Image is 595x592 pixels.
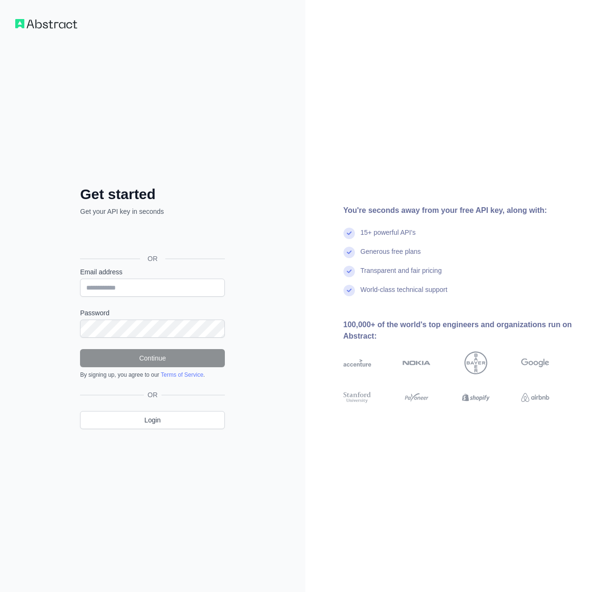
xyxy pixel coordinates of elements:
[80,186,225,203] h2: Get started
[75,227,228,248] iframe: Bouton "Se connecter avec Google"
[521,351,549,374] img: google
[521,391,549,404] img: airbnb
[80,411,225,429] a: Login
[343,285,355,296] img: check mark
[80,349,225,367] button: Continue
[80,371,225,379] div: By signing up, you agree to our .
[80,207,225,216] p: Get your API key in seconds
[361,228,416,247] div: 15+ powerful API's
[144,390,161,400] span: OR
[80,267,225,277] label: Email address
[403,391,431,404] img: payoneer
[343,266,355,277] img: check mark
[140,254,165,263] span: OR
[361,247,421,266] div: Generous free plans
[462,391,490,404] img: shopify
[343,391,372,404] img: stanford university
[15,19,77,29] img: Workflow
[361,266,442,285] div: Transparent and fair pricing
[80,308,225,318] label: Password
[343,351,372,374] img: accenture
[343,205,580,216] div: You're seconds away from your free API key, along with:
[403,351,431,374] img: nokia
[343,319,580,342] div: 100,000+ of the world's top engineers and organizations run on Abstract:
[361,285,448,304] div: World-class technical support
[343,247,355,258] img: check mark
[464,351,487,374] img: bayer
[343,228,355,239] img: check mark
[161,371,203,378] a: Terms of Service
